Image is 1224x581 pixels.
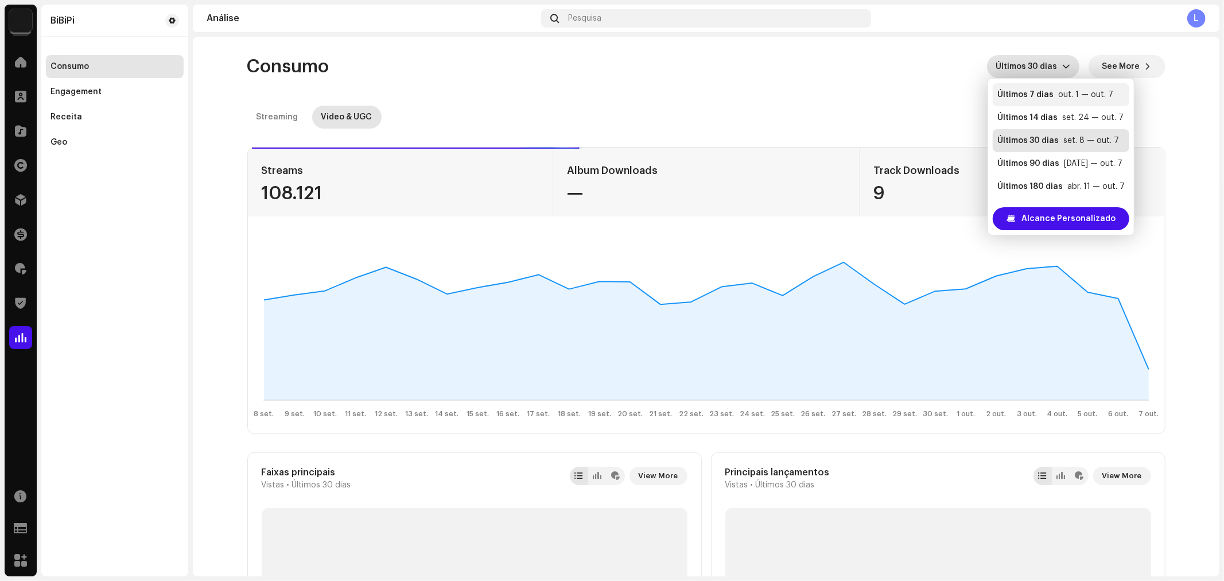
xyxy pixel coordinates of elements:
div: Engagement [50,87,102,96]
div: Últimos 7 dias [997,89,1054,100]
text: 27 set. [831,410,856,417]
text: 13 set. [405,410,428,417]
text: 30 set. [922,410,947,417]
li: Últimos 365 dias [993,198,1129,221]
div: Análise [207,14,537,23]
div: Streaming [257,106,298,129]
div: out. 1 — out. 7 [1058,89,1113,100]
ul: Option List [988,79,1134,226]
div: Album Downloads [567,161,845,180]
text: 16 set. [496,410,519,417]
text: 11 set. [345,410,366,417]
re-m-nav-item: Receita [46,106,184,129]
text: 21 set. [649,410,672,417]
text: 17 set. [527,410,550,417]
div: set. 24 — out. 7 [1062,112,1124,123]
text: 1 out. [956,410,974,417]
text: 9 set. [284,410,304,417]
div: — [567,184,845,203]
div: Últimos 180 dias [997,181,1063,192]
text: 20 set. [617,410,643,417]
text: 19 set. [588,410,611,417]
text: 22 set. [678,410,703,417]
span: Pesquisa [568,14,601,23]
text: 28 set. [861,410,886,417]
div: Consumo [50,62,89,71]
div: Últimos 30 dias [997,135,1059,146]
li: Últimos 180 dias [993,175,1129,198]
button: View More [1093,467,1151,485]
li: Últimos 7 dias [993,83,1129,106]
text: 7 out. [1138,410,1159,417]
span: Vistas [262,481,285,490]
div: Últimos 90 dias [997,158,1059,169]
text: 29 set. [892,410,917,417]
span: Vistas [725,481,748,490]
text: 5 out. [1078,410,1097,417]
text: 6 out. [1108,410,1128,417]
li: Últimos 30 dias [993,129,1129,152]
span: • [751,481,753,490]
div: [DATE] — out. 7 [1064,158,1122,169]
text: 14 set. [435,410,458,417]
button: See More [1089,55,1165,78]
text: 12 set. [374,410,397,417]
div: Últimos 14 dias [997,112,1058,123]
text: 23 set. [709,410,734,417]
div: set. 8 — out. 7 [1063,135,1119,146]
div: Principais lançamentos [725,467,830,478]
text: 8 set. [254,410,274,417]
text: 3 out. [1016,410,1036,417]
text: 4 out. [1047,410,1067,417]
div: Receita [50,113,82,122]
span: View More [1102,464,1142,487]
div: Streams [262,161,539,180]
span: View More [639,464,678,487]
div: Faixas principais [262,467,351,478]
text: 24 set. [739,410,764,417]
div: Video & UGC [321,106,372,129]
li: Últimos 14 dias [993,106,1129,129]
span: Alcance Personalizado [1021,207,1116,230]
span: Últimos 30 dias [756,481,815,490]
div: abr. 11 — out. 7 [1067,181,1125,192]
span: See More [1102,55,1140,78]
text: 2 out. [986,410,1006,417]
text: 26 set. [801,410,825,417]
div: dropdown trigger [1062,55,1070,78]
div: L [1187,9,1206,28]
span: • [287,481,290,490]
span: Últimos 30 dias [292,481,351,490]
img: 8570ccf7-64aa-46bf-9f70-61ee3b8451d8 [9,9,32,32]
span: Consumo [247,55,329,78]
text: 15 set. [466,410,488,417]
div: BiBiPi [50,16,75,25]
div: 108.121 [262,184,539,203]
re-m-nav-item: Geo [46,131,184,154]
re-m-nav-item: Engagement [46,80,184,103]
li: Últimos 90 dias [993,152,1129,175]
button: View More [630,467,687,485]
re-m-nav-item: Consumo [46,55,184,78]
div: 9 [873,184,1151,203]
text: 18 set. [557,410,580,417]
text: 25 set. [770,410,794,417]
div: Track Downloads [873,161,1151,180]
span: Últimos 30 dias [996,55,1062,78]
div: Geo [50,138,67,147]
text: 10 set. [313,410,336,417]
